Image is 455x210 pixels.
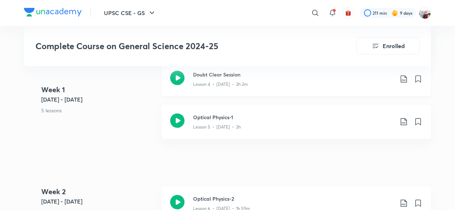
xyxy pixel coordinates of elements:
img: avatar [345,10,351,16]
a: Optical Physics-1Lesson 5 • [DATE] • 2h [162,105,431,148]
h5: [DATE] - [DATE] [41,95,156,104]
h3: Optical Physics-1 [193,113,394,121]
button: UPSC CSE - GS [100,6,161,20]
img: km swarthi [419,7,431,19]
button: avatar [343,7,354,19]
button: Enrolled [356,37,420,55]
h3: Optical Physics-2 [193,195,394,202]
img: Company Logo [24,8,82,17]
h3: Doubt Clear Session [193,71,394,78]
a: Company Logo [24,8,82,18]
p: Lesson 5 • [DATE] • 2h [193,124,241,130]
h3: Complete Course on General Science 2024-25 [35,41,316,51]
h5: [DATE] - [DATE] [41,197,156,206]
a: Doubt Clear SessionLesson 4 • [DATE] • 2h 2m [162,62,431,105]
img: streak [391,9,398,17]
h4: Week 1 [41,84,156,95]
p: Lesson 4 • [DATE] • 2h 2m [193,81,248,88]
p: 5 lessons [41,107,156,114]
h4: Week 2 [41,186,156,197]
